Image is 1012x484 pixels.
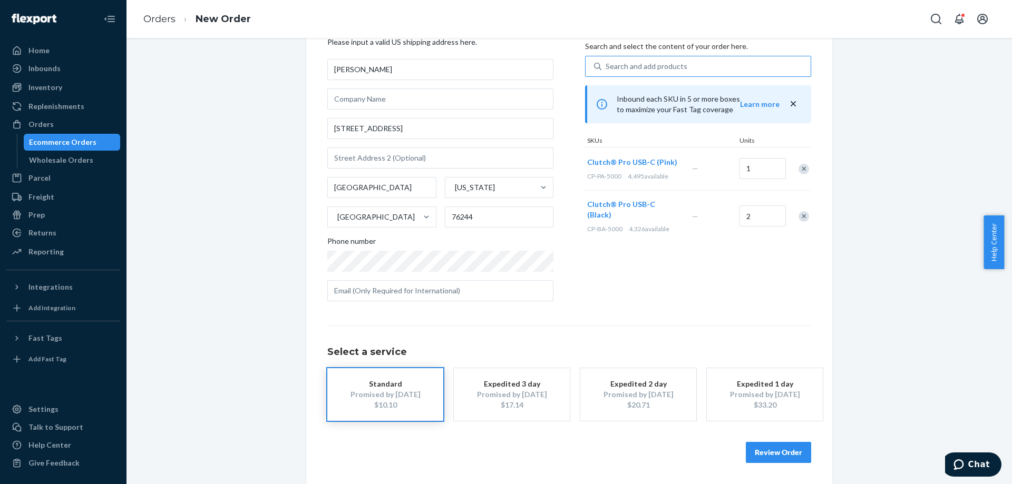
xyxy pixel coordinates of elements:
a: Inbounds [6,60,120,77]
input: Email (Only Required for International) [327,280,553,301]
div: Ecommerce Orders [29,137,96,147]
input: [GEOGRAPHIC_DATA] [336,212,337,222]
div: Units [737,136,785,147]
span: Clutch® Pro USB-C (Black) [587,200,655,219]
a: Wholesale Orders [24,152,121,169]
div: Replenishments [28,101,84,112]
div: Standard [343,379,427,389]
div: Give Feedback [28,458,80,468]
div: Settings [28,404,59,414]
p: Search and select the content of your order here. [585,41,811,52]
div: Freight [28,192,54,202]
button: Fast Tags [6,330,120,347]
div: [US_STATE] [455,182,495,193]
div: Promised by [DATE] [596,389,680,400]
div: Promised by [DATE] [470,389,554,400]
div: Fast Tags [28,333,62,343]
button: Clutch® Pro USB-C (Black) [587,199,679,220]
input: City [327,177,436,198]
button: Expedited 1 dayPromised by [DATE]$33.20 [707,368,823,421]
div: Returns [28,228,56,238]
span: CP-PA-5000 [587,172,621,180]
a: Settings [6,401,120,418]
div: Inventory [28,82,62,93]
button: Close Navigation [99,8,120,29]
a: Inventory [6,79,120,96]
div: Parcel [28,173,51,183]
span: Phone number [327,236,376,251]
div: Expedited 3 day [470,379,554,389]
button: Help Center [984,215,1004,269]
button: Talk to Support [6,419,120,436]
input: ZIP Code [445,206,554,228]
a: New Order [196,13,251,25]
p: Please input a valid US shipping address here. [327,37,553,47]
div: Reporting [28,246,64,257]
input: Quantity [739,158,786,179]
button: Give Feedback [6,455,120,471]
div: Inbounds [28,63,61,74]
span: — [692,212,698,221]
div: Remove Item [799,164,809,174]
div: Add Integration [28,303,75,312]
button: Open account menu [972,8,993,29]
img: Flexport logo [12,14,56,24]
input: Quantity [739,205,786,226]
a: Home [6,42,120,59]
a: Reporting [6,243,120,260]
a: Orders [143,13,176,25]
ol: breadcrumbs [135,4,259,35]
button: close [788,98,799,110]
div: Prep [28,210,45,220]
span: CP-BA-5000 [587,225,622,233]
input: Street Address [327,118,553,139]
a: Orders [6,116,120,133]
a: Help Center [6,437,120,453]
div: $33.20 [723,400,807,410]
a: Ecommerce Orders [24,134,121,151]
a: Add Fast Tag [6,351,120,368]
a: Add Integration [6,300,120,317]
input: Company Name [327,88,553,110]
input: Street Address 2 (Optional) [327,147,553,169]
input: [US_STATE] [454,182,455,193]
div: Expedited 2 day [596,379,680,389]
input: First & Last Name [327,59,553,80]
button: Integrations [6,279,120,295]
a: Returns [6,224,120,241]
a: Freight [6,189,120,205]
button: Expedited 3 dayPromised by [DATE]$17.14 [454,368,570,421]
a: Replenishments [6,98,120,115]
button: Open Search Box [926,8,947,29]
h1: Select a service [327,347,811,358]
div: Help Center [28,440,71,450]
div: $17.14 [470,400,554,410]
span: — [692,164,698,173]
div: [GEOGRAPHIC_DATA] [337,212,415,222]
div: $10.10 [343,400,427,410]
button: Learn more [740,99,780,110]
button: StandardPromised by [DATE]$10.10 [327,368,443,421]
div: Wholesale Orders [29,155,93,165]
div: Home [28,45,50,56]
div: Add Fast Tag [28,354,66,363]
div: Expedited 1 day [723,379,807,389]
span: 4,326 available [629,225,669,233]
button: Review Order [746,442,811,463]
a: Parcel [6,170,120,186]
div: $20.71 [596,400,680,410]
a: Prep [6,206,120,223]
span: Clutch® Pro USB-C (Pink) [587,157,677,166]
iframe: Opens a widget where you can chat to one of our agents [945,452,1001,479]
button: Open notifications [949,8,970,29]
div: Orders [28,119,54,130]
div: Promised by [DATE] [343,389,427,400]
button: Expedited 2 dayPromised by [DATE]$20.71 [580,368,696,421]
div: Remove Item [799,211,809,222]
span: 4,495 available [628,172,668,180]
button: Clutch® Pro USB-C (Pink) [587,157,677,167]
div: SKUs [585,136,737,147]
div: Talk to Support [28,422,83,432]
